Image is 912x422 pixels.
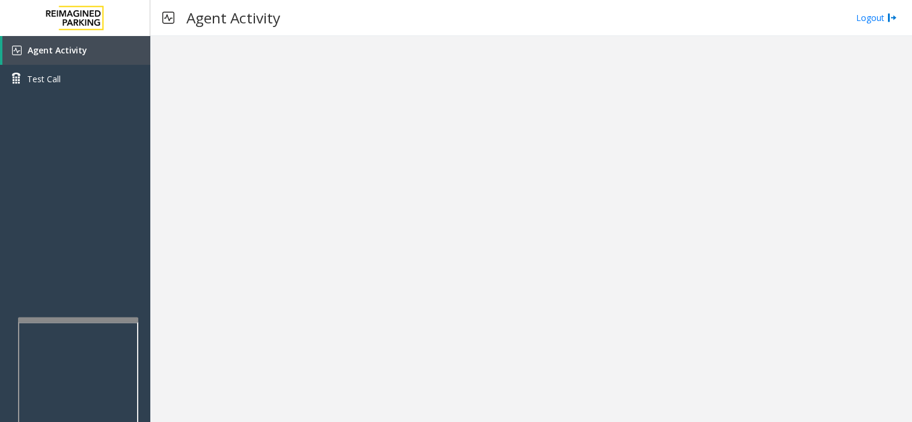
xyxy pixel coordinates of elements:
span: Agent Activity [28,44,87,56]
a: Logout [856,11,897,24]
img: logout [887,11,897,24]
img: 'icon' [12,46,22,55]
span: Test Call [27,73,61,85]
a: Agent Activity [2,36,150,65]
img: pageIcon [162,3,174,32]
h3: Agent Activity [180,3,286,32]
